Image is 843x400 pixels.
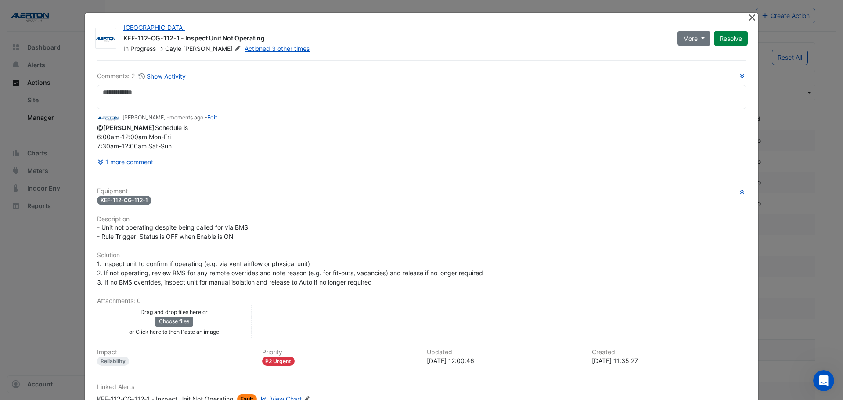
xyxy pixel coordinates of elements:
[97,196,151,205] span: KEF-112-CG-112-1
[677,31,710,46] button: More
[813,370,834,391] iframe: Intercom live chat
[427,349,581,356] h6: Updated
[155,317,193,326] button: Choose files
[262,357,295,366] div: P2 Urgent
[97,223,248,240] span: - Unit not operating despite being called for via BMS - Rule Trigger: Status is OFF when Enable i...
[97,349,252,356] h6: Impact
[714,31,748,46] button: Resolve
[138,71,186,81] button: Show Activity
[96,34,116,43] img: Alerton
[97,113,119,123] img: Alerton
[158,45,163,52] span: ->
[123,34,667,44] div: KEF-112-CG-112-1 - Inspect Unit Not Operating
[122,114,217,122] small: [PERSON_NAME] - -
[97,124,190,150] span: Schedule is 6:00am-12:00am Mon-Fri 7:30am-12:00am Sat-Sun
[97,383,746,391] h6: Linked Alerts
[169,114,203,121] span: 2025-10-07 13:48:32
[97,260,483,286] span: 1. Inspect unit to confirm if operating (e.g. via vent airflow or physical unit) 2. If not operat...
[207,114,217,121] a: Edit
[592,349,746,356] h6: Created
[97,71,186,81] div: Comments: 2
[245,45,310,52] a: Actioned 3 other times
[97,357,129,366] div: Reliability
[165,45,181,52] span: Cayle
[592,356,746,365] div: [DATE] 11:35:27
[97,252,746,259] h6: Solution
[262,349,417,356] h6: Priority
[97,187,746,195] h6: Equipment
[97,124,155,131] span: cevans@airmaster.com.au [Airmaster Australia]
[683,34,698,43] span: More
[97,297,746,305] h6: Attachments: 0
[123,24,185,31] a: [GEOGRAPHIC_DATA]
[123,45,156,52] span: In Progress
[129,328,219,335] small: or Click here to then Paste an image
[97,216,746,223] h6: Description
[183,44,243,53] span: [PERSON_NAME]
[97,154,154,169] button: 1 more comment
[140,309,208,315] small: Drag and drop files here or
[747,13,757,22] button: Close
[427,356,581,365] div: [DATE] 12:00:46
